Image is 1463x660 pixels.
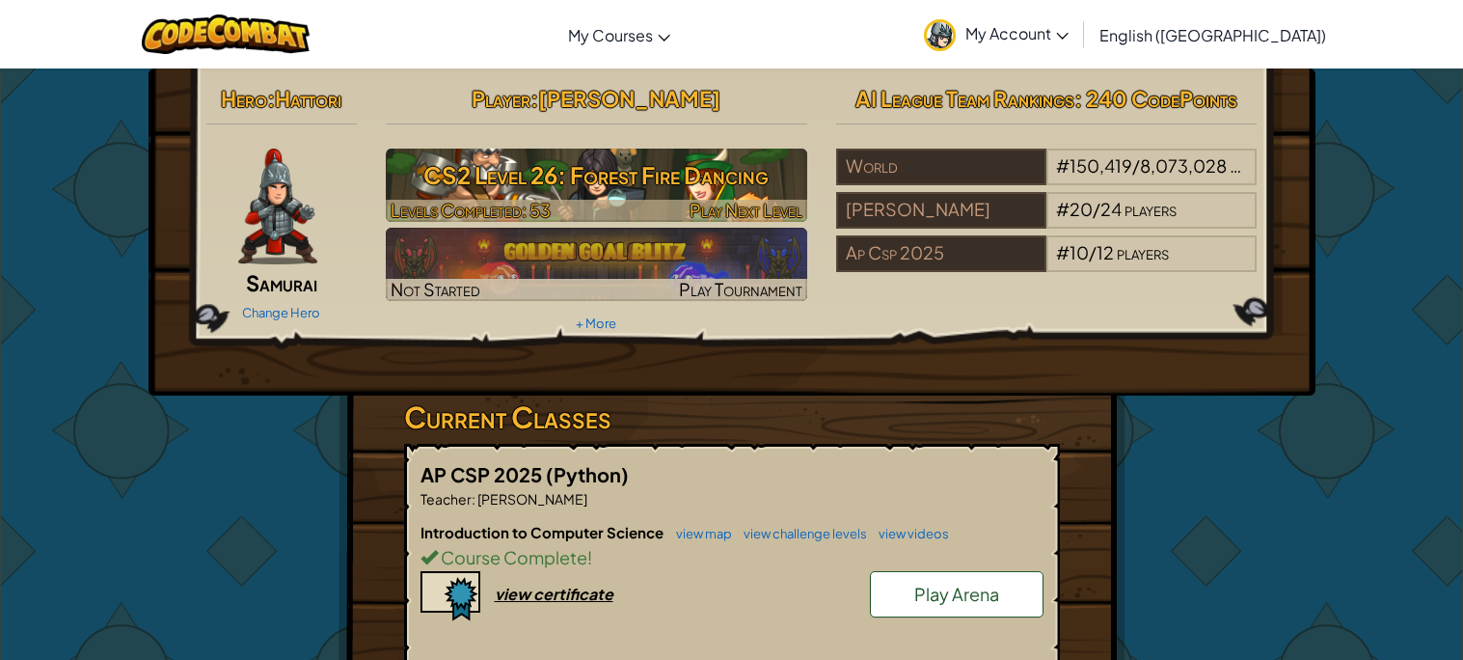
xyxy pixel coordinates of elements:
[275,85,341,112] span: Hattori
[1099,25,1326,45] span: English ([GEOGRAPHIC_DATA])
[1056,154,1070,177] span: #
[1056,241,1070,263] span: #
[386,228,807,301] a: Not StartedPlay Tournament
[386,149,807,222] a: Play Next Level
[420,523,666,541] span: Introduction to Computer Science
[1100,198,1122,220] span: 24
[472,85,530,112] span: Player
[386,153,807,197] h3: CS2 Level 26: Forest Fire Dancing
[1056,198,1070,220] span: #
[1070,198,1093,220] span: 20
[1117,241,1169,263] span: players
[242,305,320,320] a: Change Hero
[1140,154,1227,177] span: 8,073,028
[1097,241,1114,263] span: 12
[869,526,949,541] a: view videos
[690,199,802,221] span: Play Next Level
[420,462,546,486] span: AP CSP 2025
[666,526,732,541] a: view map
[420,584,613,604] a: view certificate
[836,149,1046,185] div: World
[568,25,653,45] span: My Courses
[965,23,1069,43] span: My Account
[587,546,592,568] span: !
[1070,241,1089,263] span: 10
[246,269,317,296] span: Samurai
[1089,241,1097,263] span: /
[576,316,616,331] a: + More
[391,199,551,221] span: Levels Completed: 53
[836,192,1046,229] div: [PERSON_NAME]
[546,462,629,486] span: (Python)
[558,9,680,61] a: My Courses
[142,14,311,54] img: CodeCombat logo
[836,235,1046,272] div: Ap Csp 2025
[438,546,587,568] span: Course Complete
[386,149,807,222] img: CS2 Level 26: Forest Fire Dancing
[836,254,1258,276] a: Ap Csp 2025#10/12players
[472,490,475,508] span: :
[924,19,956,51] img: avatar
[404,396,1060,439] h3: Current Classes
[1124,198,1177,220] span: players
[267,85,275,112] span: :
[386,228,807,301] img: Golden Goal
[1090,9,1336,61] a: English ([GEOGRAPHIC_DATA])
[530,85,538,112] span: :
[391,278,480,300] span: Not Started
[238,149,317,264] img: samurai.pose.png
[1074,85,1237,112] span: : 240 CodePoints
[221,85,267,112] span: Hero
[734,526,867,541] a: view challenge levels
[1070,154,1132,177] span: 150,419
[836,210,1258,233] a: [PERSON_NAME]#20/24players
[420,571,480,621] img: certificate-icon.png
[914,583,999,605] span: Play Arena
[475,490,587,508] span: [PERSON_NAME]
[855,85,1074,112] span: AI League Team Rankings
[420,490,472,508] span: Teacher
[679,278,802,300] span: Play Tournament
[914,4,1078,65] a: My Account
[1093,198,1100,220] span: /
[1132,154,1140,177] span: /
[538,85,720,112] span: [PERSON_NAME]
[495,584,613,604] div: view certificate
[836,167,1258,189] a: World#150,419/8,073,028players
